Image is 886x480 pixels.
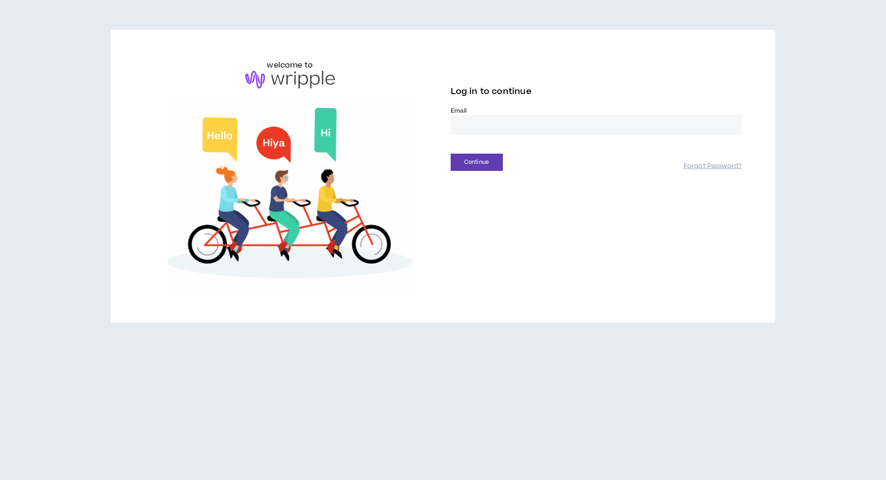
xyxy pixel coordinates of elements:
[245,71,335,88] img: logo-brand.png
[451,107,742,115] label: Email
[267,60,313,71] h6: welcome to
[451,154,503,171] button: Continue
[683,162,742,171] a: Forgot Password?
[144,98,436,293] img: Welcome to Wripple
[451,86,532,97] span: Log in to continue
